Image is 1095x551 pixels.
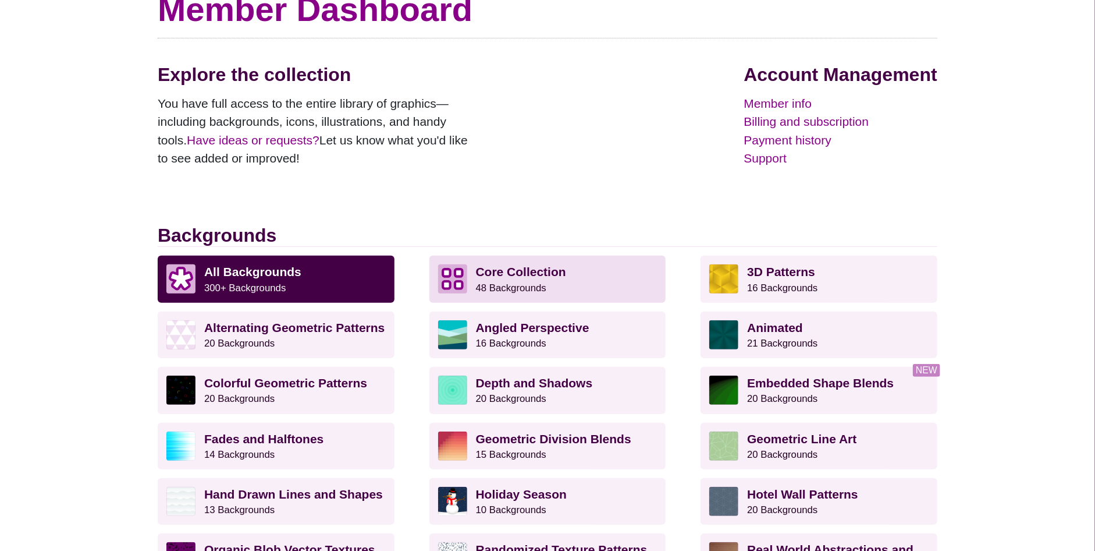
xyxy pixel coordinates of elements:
a: Geometric Line Art20 Backgrounds [701,423,937,469]
small: 20 Backgrounds [204,338,275,349]
small: 300+ Backgrounds [204,282,286,294]
a: Alternating Geometric Patterns20 Backgrounds [158,312,394,358]
small: 20 Backgrounds [747,504,817,515]
p: You have full access to the entire library of graphics—including backgrounds, icons, illustration... [158,94,478,168]
a: Fades and Halftones14 Backgrounds [158,423,394,469]
strong: Hand Drawn Lines and Shapes [204,488,383,501]
h2: Account Management [744,63,937,86]
img: a rainbow pattern of outlined geometric shapes [166,376,195,405]
a: Colorful Geometric Patterns20 Backgrounds [158,367,394,414]
strong: Angled Perspective [476,321,589,334]
a: Animated21 Backgrounds [701,312,937,358]
img: blue lights stretching horizontally over white [166,432,195,461]
a: Member info [744,94,937,113]
small: 16 Backgrounds [476,338,546,349]
a: Have ideas or requests? [187,133,319,147]
small: 21 Backgrounds [747,338,817,349]
h2: Explore the collection [158,63,478,86]
img: light purple and white alternating triangle pattern [166,320,195,349]
small: 48 Backgrounds [476,282,546,294]
strong: Alternating Geometric Patterns [204,321,385,334]
img: vector art snowman with black hat, branch arms, and carrot nose [438,487,467,516]
a: Support [744,149,937,168]
small: 20 Backgrounds [747,393,817,404]
a: Angled Perspective16 Backgrounds [429,312,666,358]
strong: Hotel Wall Patterns [747,488,858,501]
img: red-to-yellow gradient large pixel grid [438,432,467,461]
a: Geometric Division Blends15 Backgrounds [429,423,666,469]
small: 14 Backgrounds [204,449,275,460]
img: green to black rings rippling away from corner [709,376,738,405]
a: Holiday Season10 Backgrounds [429,478,666,525]
small: 15 Backgrounds [476,449,546,460]
small: 16 Backgrounds [747,282,817,294]
small: 10 Backgrounds [476,504,546,515]
strong: Core Collection [476,265,566,278]
a: 3D Patterns16 Backgrounds [701,256,937,302]
strong: 3D Patterns [747,265,815,278]
a: Billing and subscription [744,112,937,131]
h2: Backgrounds [158,224,937,247]
a: Core Collection 48 Backgrounds [429,256,666,302]
img: fancy golden cube pattern [709,264,738,294]
strong: Depth and Shadows [476,376,593,390]
img: geometric web of connecting lines [709,432,738,461]
a: Hand Drawn Lines and Shapes13 Backgrounds [158,478,394,525]
img: green layered rings within rings [438,376,467,405]
a: Payment history [744,131,937,150]
img: green rave light effect animated background [709,320,738,349]
strong: Geometric Line Art [747,432,856,446]
small: 13 Backgrounds [204,504,275,515]
small: 20 Backgrounds [747,449,817,460]
strong: Animated [747,321,803,334]
a: Depth and Shadows20 Backgrounds [429,367,666,414]
a: All Backgrounds 300+ Backgrounds [158,256,394,302]
strong: All Backgrounds [204,265,301,278]
strong: Embedded Shape Blends [747,376,894,390]
strong: Holiday Season [476,488,567,501]
img: intersecting outlined circles formation pattern [709,487,738,516]
strong: Colorful Geometric Patterns [204,376,367,390]
img: white subtle wave background [166,487,195,516]
a: Hotel Wall Patterns20 Backgrounds [701,478,937,525]
img: abstract landscape with sky mountains and water [438,320,467,349]
strong: Fades and Halftones [204,432,323,446]
strong: Geometric Division Blends [476,432,631,446]
a: Embedded Shape Blends20 Backgrounds [701,367,937,414]
small: 20 Backgrounds [204,393,275,404]
small: 20 Backgrounds [476,393,546,404]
